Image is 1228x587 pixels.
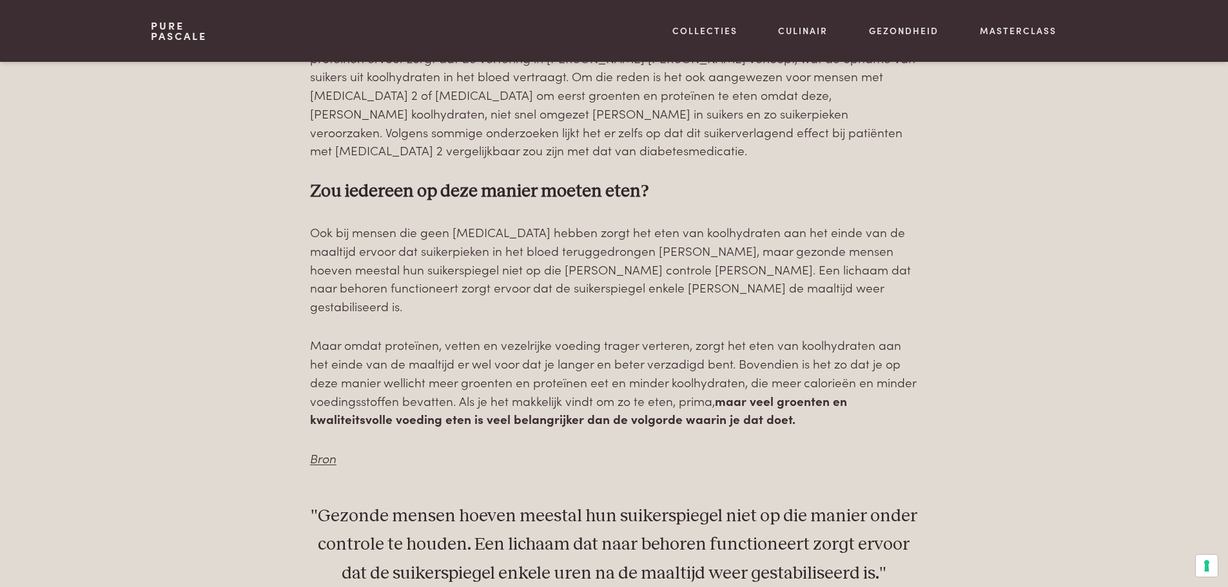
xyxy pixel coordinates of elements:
p: Maar omdat proteïnen, vetten en vezelrijke voeding trager verteren, zorgt het eten van koolhydrat... [310,336,918,428]
p: Ook bij mensen die geen [MEDICAL_DATA] hebben zorgt het eten van koolhydraten aan het einde van d... [310,223,918,315]
a: Gezondheid [869,24,939,37]
a: Masterclass [980,24,1057,37]
p: Het is niet helemaal duidelijk hoe dat komt. Een verklaring zou kunnen zijn dat het eten van vett... [310,30,918,160]
a: Bron [310,449,336,467]
a: PurePascale [151,21,207,41]
button: Uw voorkeuren voor toestemming voor trackingtechnologieën [1196,555,1218,577]
strong: Zou iedereen op deze manier moeten eten? [310,182,650,200]
a: Culinair [778,24,828,37]
strong: maar veel groenten en kwaliteitsvolle voeding eten is veel belangrijker dan de volgorde waarin je... [310,392,847,428]
a: Collecties [672,24,737,37]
